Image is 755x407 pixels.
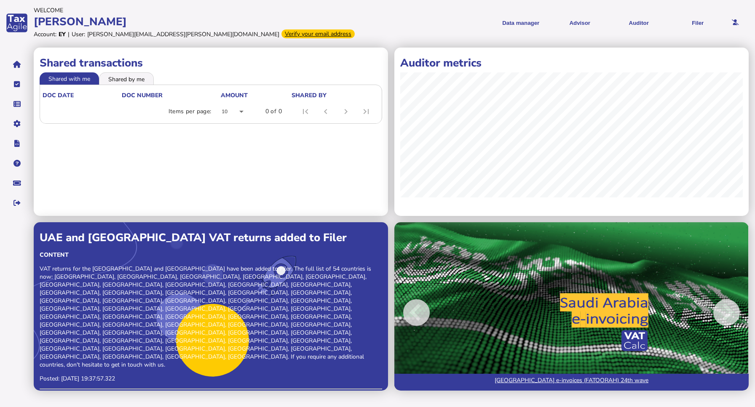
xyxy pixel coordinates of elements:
[292,91,377,99] div: shared by
[221,91,291,99] div: Amount
[8,115,26,133] button: Manage settings
[381,13,725,33] menu: navigate products
[40,375,382,383] p: Posted: [DATE] 19:37:57.322
[87,30,279,38] div: [PERSON_NAME][EMAIL_ADDRESS][PERSON_NAME][DOMAIN_NAME]
[394,374,749,391] a: [GEOGRAPHIC_DATA] e-invoices (FATOORAH) 24th wave
[8,194,26,212] button: Sign out
[99,72,154,84] li: Shared by me
[40,251,382,259] div: Content
[8,174,26,192] button: Raise a support ticket
[68,30,70,38] div: |
[671,13,724,33] button: Filer
[265,107,282,116] div: 0 of 0
[34,30,56,38] div: Account:
[732,20,739,25] i: Email needs to be verified
[40,265,382,369] p: VAT returns for the [GEOGRAPHIC_DATA] and [GEOGRAPHIC_DATA] have been added to Filer. The full li...
[494,13,547,33] button: Shows a dropdown of Data manager options
[336,101,356,122] button: Next page
[221,91,248,99] div: Amount
[394,222,749,391] img: Image for blog post: Saudi Arabia e-invoices (FATOORAH) 24th wave
[8,56,26,73] button: Home
[122,91,163,99] div: doc number
[40,56,382,70] h1: Shared transactions
[8,154,26,172] button: Help pages
[8,95,26,113] button: Data manager
[612,13,665,33] button: Auditor
[281,29,355,38] div: Verify your email address
[43,91,74,99] div: doc date
[72,30,85,38] div: User:
[678,228,749,396] button: Next
[292,91,327,99] div: shared by
[295,101,316,122] button: First page
[40,230,382,245] div: UAE and [GEOGRAPHIC_DATA] VAT returns added to Filer
[122,91,220,99] div: doc number
[59,30,66,38] div: EY
[169,107,212,116] div: Items per page:
[394,228,465,396] button: Previous
[8,135,26,152] button: Developer hub links
[356,101,376,122] button: Last page
[400,56,743,70] h1: Auditor metrics
[8,75,26,93] button: Tasks
[316,101,336,122] button: Previous page
[553,13,606,33] button: Shows a dropdown of VAT Advisor options
[34,14,377,29] div: [PERSON_NAME]
[34,6,377,14] div: Welcome
[43,91,121,99] div: doc date
[40,72,99,84] li: Shared with me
